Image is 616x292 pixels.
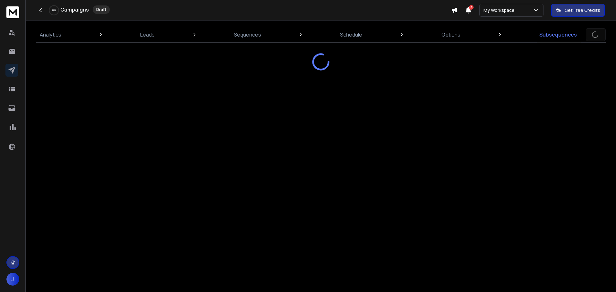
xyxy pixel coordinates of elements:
p: Schedule [340,31,362,38]
a: Leads [136,27,158,42]
div: Draft [93,5,110,14]
p: Options [441,31,460,38]
a: Analytics [36,27,65,42]
p: Get Free Credits [565,7,600,13]
a: Schedule [336,27,366,42]
p: 0 % [52,8,56,12]
p: Analytics [40,31,61,38]
h1: Campaigns [60,6,89,13]
p: My Workspace [483,7,517,13]
p: Sequences [234,31,261,38]
button: Get Free Credits [551,4,605,17]
button: J [6,273,19,286]
a: Sequences [230,27,265,42]
span: 3 [469,5,474,10]
a: Subsequences [535,27,581,42]
a: Options [438,27,464,42]
p: Subsequences [539,31,577,38]
p: Leads [140,31,155,38]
